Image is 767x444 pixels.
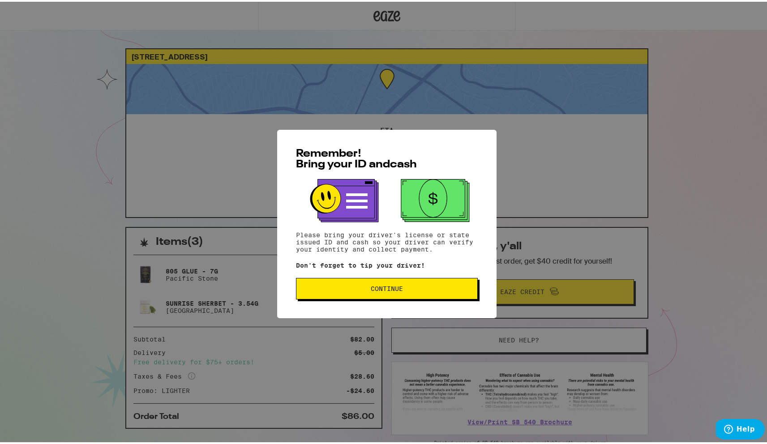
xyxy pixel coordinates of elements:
[296,230,478,251] p: Please bring your driver's license or state issued ID and cash so your driver can verify your ide...
[716,417,765,440] iframe: Opens a widget where you can find more information
[296,276,478,298] button: Continue
[296,260,478,267] p: Don't forget to tip your driver!
[371,284,403,290] span: Continue
[296,147,417,168] span: Remember! Bring your ID and cash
